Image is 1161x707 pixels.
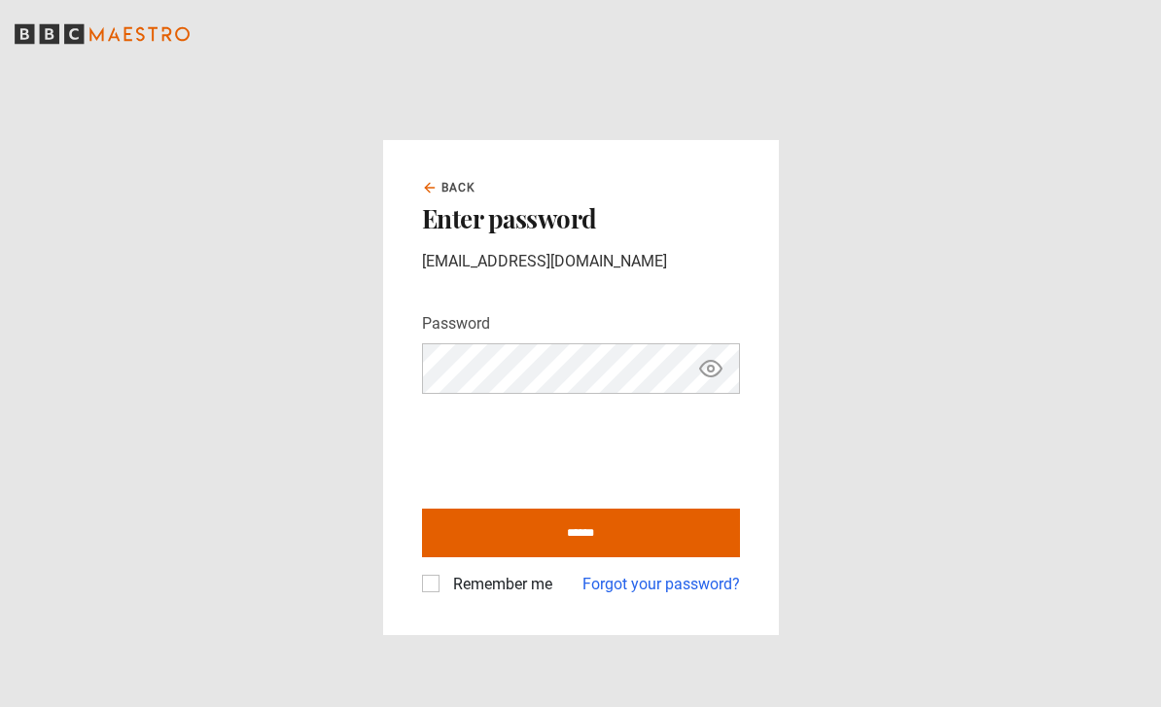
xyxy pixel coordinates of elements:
[694,352,727,386] button: Show password
[582,573,740,596] a: Forgot your password?
[422,179,476,196] a: Back
[422,409,718,485] iframe: reCAPTCHA
[441,179,476,196] span: Back
[422,250,740,273] p: [EMAIL_ADDRESS][DOMAIN_NAME]
[422,312,490,336] label: Password
[422,204,740,233] h2: Enter password
[445,573,552,596] label: Remember me
[15,19,190,49] svg: BBC Maestro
